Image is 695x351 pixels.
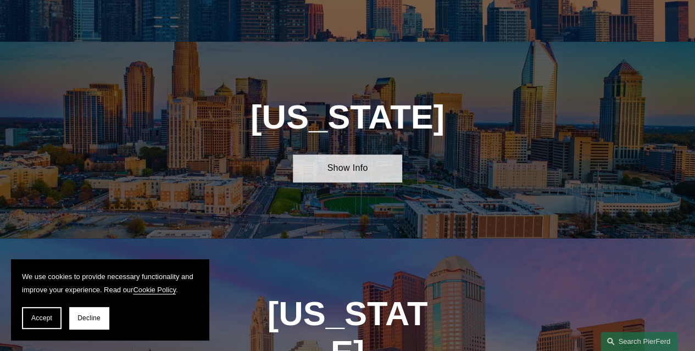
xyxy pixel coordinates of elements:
[601,332,677,351] a: Search this site
[31,314,52,322] span: Accept
[11,259,209,340] section: Cookie banner
[212,98,483,136] h1: [US_STATE]
[133,286,176,294] a: Cookie Policy
[293,154,402,182] a: Show Info
[69,307,109,329] button: Decline
[22,307,62,329] button: Accept
[77,314,101,322] span: Decline
[22,270,198,296] p: We use cookies to provide necessary functionality and improve your experience. Read our .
